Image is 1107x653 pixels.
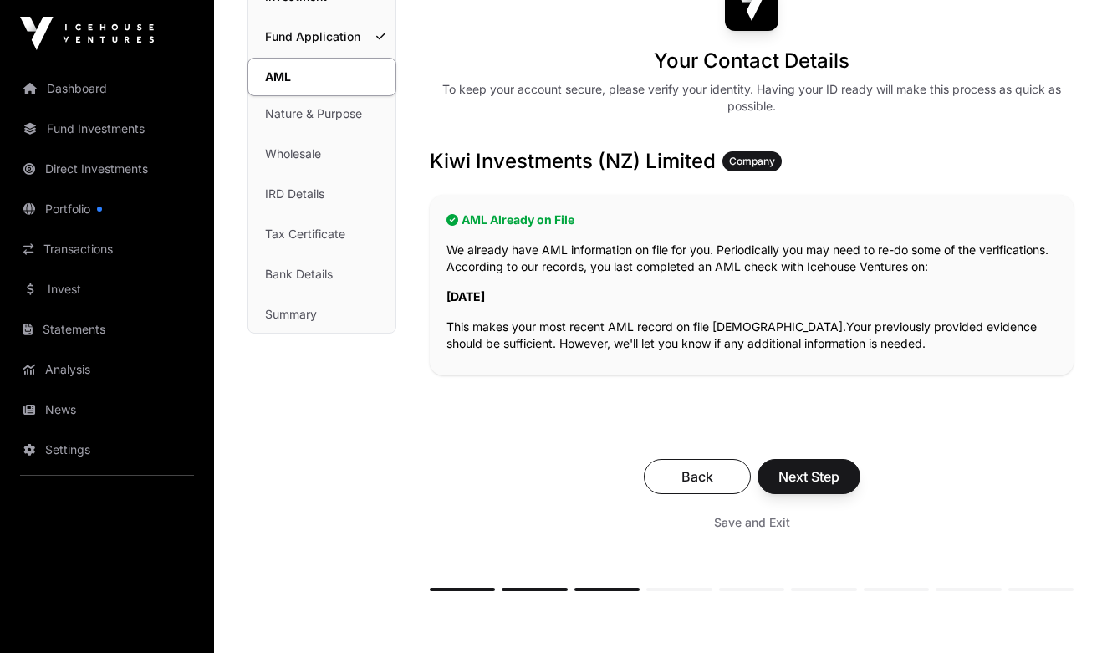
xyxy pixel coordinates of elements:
[13,150,201,187] a: Direct Investments
[694,508,810,538] button: Save and Exit
[446,288,1057,305] p: [DATE]
[248,256,395,293] a: Bank Details
[758,459,860,494] button: Next Step
[431,81,1073,115] div: To keep your account secure, please verify your identity. Having your ID ready will make this pro...
[13,431,201,468] a: Settings
[248,135,395,172] a: Wholesale
[248,95,395,132] a: Nature & Purpose
[13,351,201,388] a: Analysis
[430,148,1074,175] h3: Kiwi Investments (NZ) Limited
[13,110,201,147] a: Fund Investments
[248,296,395,333] a: Summary
[248,176,395,212] a: IRD Details
[446,242,1057,275] p: We already have AML information on file for you. Periodically you may need to re-do some of the v...
[778,467,839,487] span: Next Step
[248,18,395,55] a: Fund Application
[13,70,201,107] a: Dashboard
[665,467,730,487] span: Back
[20,17,154,50] img: Icehouse Ventures Logo
[729,155,775,168] span: Company
[1023,573,1107,653] iframe: Chat Widget
[446,212,1057,228] h2: AML Already on File
[714,514,790,531] span: Save and Exit
[446,319,1057,352] p: This makes your most recent AML record on file [DEMOGRAPHIC_DATA].
[13,231,201,268] a: Transactions
[654,48,849,74] h1: Your Contact Details
[644,459,751,494] button: Back
[247,58,396,96] a: AML
[13,311,201,348] a: Statements
[13,391,201,428] a: News
[248,216,395,253] a: Tax Certificate
[13,191,201,227] a: Portfolio
[13,271,201,308] a: Invest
